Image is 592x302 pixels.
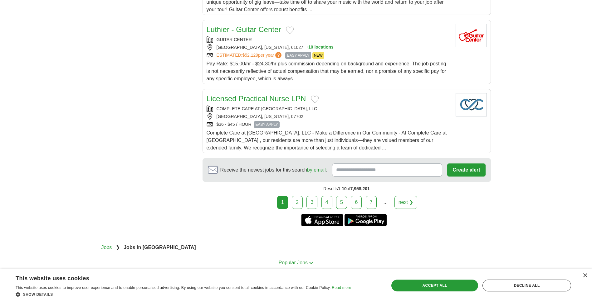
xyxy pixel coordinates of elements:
span: ? [275,52,281,58]
strong: Jobs in [GEOGRAPHIC_DATA] [124,245,196,250]
a: Luthier - Guitar Center [207,25,281,34]
span: Receive the newest jobs for this search : [220,166,327,174]
span: Popular Jobs [279,260,308,265]
span: $52,129 [242,53,258,58]
div: Decline all [482,280,571,291]
div: Accept all [391,280,478,291]
div: This website uses cookies [16,273,335,282]
div: 1 [277,196,288,209]
button: Create alert [447,163,485,177]
a: ESTIMATED:$52,129per year? [217,52,283,59]
a: 7 [366,196,377,209]
a: Read more, opens a new window [332,285,351,290]
a: Licensed Practical Nurse LPN [207,94,306,103]
a: Get the Android app [345,214,387,226]
div: [GEOGRAPHIC_DATA], [US_STATE], 07702 [207,113,451,120]
span: 1-10 [338,186,347,191]
a: by email [307,167,326,172]
button: Add to favorite jobs [311,96,319,103]
span: EASY APPLY [254,121,280,128]
div: Results of [203,182,491,196]
span: 7,958,201 [350,186,370,191]
div: COMPLETE CARE AT [GEOGRAPHIC_DATA], LLC [207,106,451,112]
a: 4 [321,196,332,209]
a: 3 [306,196,317,209]
span: EASY APPLY [285,52,311,59]
span: Pay Rate: $15.00/hr - $24.30/hr plus commission depending on background and experience. The job p... [207,61,446,81]
a: 6 [351,196,362,209]
span: Complete Care at [GEOGRAPHIC_DATA], LLC - Make a Difference in Our Community - At Complete Care a... [207,130,447,150]
a: GUITAR CENTER [217,37,252,42]
a: next ❯ [394,196,418,209]
div: ... [379,196,392,209]
img: toggle icon [309,262,313,264]
img: Company logo [456,93,487,116]
div: $36 - $45 / HOUR [207,121,451,128]
a: Get the iPhone app [301,214,343,226]
span: + [306,44,308,51]
button: Add to favorite jobs [286,26,294,34]
span: This website uses cookies to improve user experience and to enable personalised advertising. By u... [16,285,331,290]
a: Jobs [101,245,112,250]
div: Show details [16,291,351,297]
img: Guitar Center logo [456,24,487,47]
div: [GEOGRAPHIC_DATA], [US_STATE], 61027 [207,44,451,51]
span: NEW [312,52,324,59]
button: +10 locations [306,44,334,51]
a: 5 [336,196,347,209]
span: ❯ [116,245,120,250]
a: 2 [292,196,303,209]
div: Close [583,273,587,278]
span: Show details [23,292,53,297]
